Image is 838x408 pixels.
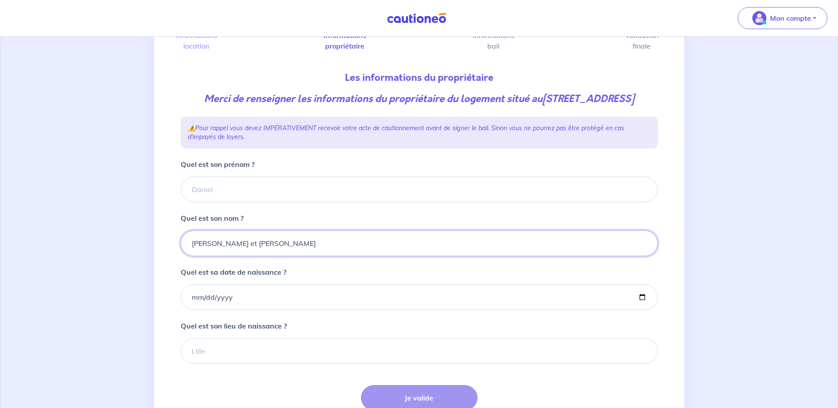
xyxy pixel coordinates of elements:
p: Quel est son prénom ? [181,159,254,170]
label: Informations location [188,32,205,49]
p: ⚠️ [188,124,651,141]
img: Cautioneo [383,13,450,24]
strong: [STREET_ADDRESS] [542,92,634,106]
p: Quel est son lieu de naissance ? [181,321,287,331]
p: Quel est sa date de naissance ? [181,267,286,277]
label: Informations bail [485,32,502,49]
em: Merci de renseigner les informations du propriétaire du logement situé au [204,92,634,106]
p: Les informations du propriétaire [181,71,658,85]
input: Daniel [181,177,658,202]
em: Pour rappel vous devez IMPÉRATIVEMENT recevoir votre acte de cautionnement avant de signer le bai... [188,124,624,141]
button: illu_account_valid_menu.svgMon compte [738,7,827,29]
label: Validation finale [633,32,651,49]
input: Duteuil [181,230,658,256]
p: Mon compte [770,13,811,23]
p: Quel est son nom ? [181,213,243,223]
input: birthdate.placeholder [181,284,658,310]
input: Lille [181,338,658,364]
label: Informations propriétaire [336,32,354,49]
img: illu_account_valid_menu.svg [752,11,766,25]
